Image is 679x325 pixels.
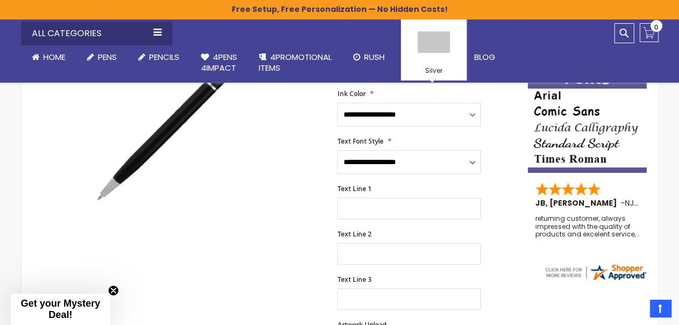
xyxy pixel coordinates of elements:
span: 0 [654,22,658,32]
a: 4pens.com certificate URL [543,275,647,284]
span: 4PROMOTIONAL ITEMS [259,51,332,73]
a: Blog [463,45,506,69]
a: Pencils [127,45,190,69]
span: Text Line 2 [337,229,371,239]
a: 0 [640,23,658,42]
a: Top [650,300,671,317]
span: Rush [364,51,385,63]
div: returning customer, always impressed with the quality of products and excelent service, will retu... [535,215,640,238]
div: Get your Mystery Deal!Close teaser [11,294,110,325]
span: NJ [625,198,638,208]
a: Home [21,45,76,69]
div: All Categories [21,22,172,45]
a: Rush [342,45,395,69]
span: Text Font Style [337,137,383,146]
span: Ink Color [337,89,365,98]
span: Blog [474,51,495,63]
div: Silver [404,66,463,77]
a: Specials [395,45,463,69]
span: Home [43,51,65,63]
span: Get your Mystery Deal! [21,298,100,320]
span: Pencils [149,51,179,63]
img: font-personalization-examples [528,69,647,173]
button: Close teaser [108,285,119,296]
span: JB, [PERSON_NAME] [535,198,621,208]
span: Pens [98,51,117,63]
a: 4Pens4impact [190,45,248,80]
img: 4pens.com widget logo [543,262,647,282]
span: 4Pens 4impact [201,51,237,73]
span: Text Line 1 [337,184,371,193]
span: Text Line 3 [337,275,371,284]
a: Pens [76,45,127,69]
a: 4PROMOTIONALITEMS [248,45,342,80]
